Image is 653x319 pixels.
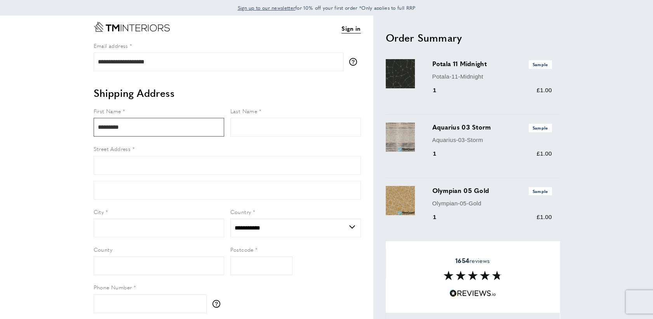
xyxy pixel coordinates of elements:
[238,4,296,12] a: Sign up to our newsletter
[94,107,121,115] span: First Name
[536,150,552,157] span: £1.00
[455,256,469,265] strong: 1654
[536,214,552,220] span: £1.00
[94,86,361,100] h2: Shipping Address
[230,208,251,216] span: Country
[432,72,552,81] p: Potala-11-Midnight
[432,135,552,145] p: Aquarius-03-Storm
[94,145,131,152] span: Street Address
[386,186,415,215] img: Olympian 05 Gold
[349,58,361,66] button: More information
[432,199,552,208] p: Olympian-05-Gold
[94,22,170,32] a: Go to Home page
[444,271,502,280] img: Reviews section
[94,208,104,216] span: City
[212,300,224,308] button: More information
[529,60,552,68] span: Sample
[529,124,552,132] span: Sample
[94,245,112,253] span: County
[386,123,415,152] img: Aquarius 03 Storm
[432,212,448,222] div: 1
[238,4,296,11] span: Sign up to our newsletter
[432,123,552,132] h3: Aquarius 03 Storm
[94,283,132,291] span: Phone Number
[529,187,552,195] span: Sample
[432,149,448,158] div: 1
[432,186,552,195] h3: Olympian 05 Gold
[238,4,416,11] span: for 10% off your first order *Only applies to full RRP
[230,245,254,253] span: Postcode
[230,107,258,115] span: Last Name
[386,59,415,88] img: Potala 11 Midnight
[432,59,552,68] h3: Potala 11 Midnight
[386,31,560,45] h2: Order Summary
[94,42,128,49] span: Email address
[455,257,490,265] span: reviews
[449,290,496,297] img: Reviews.io 5 stars
[341,24,360,33] a: Sign in
[432,86,448,95] div: 1
[536,87,552,93] span: £1.00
